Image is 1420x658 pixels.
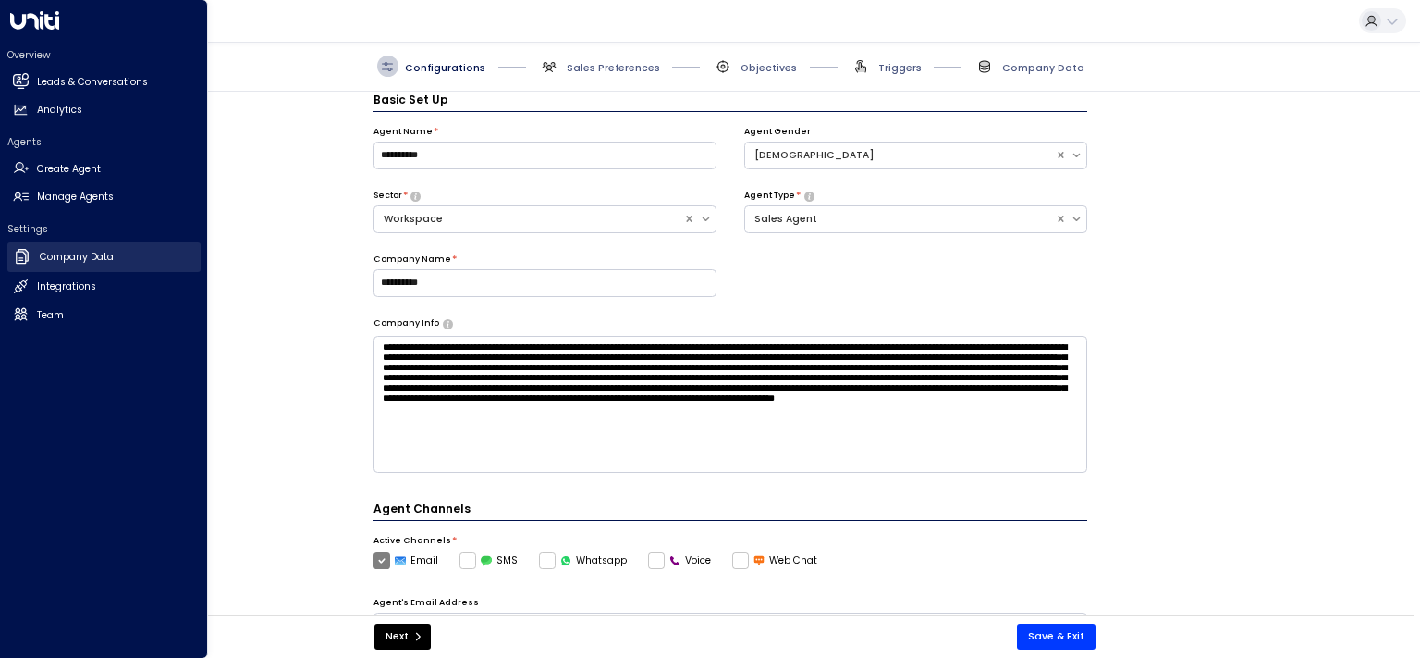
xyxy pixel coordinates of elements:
[374,624,431,650] button: Next
[37,75,148,90] h2: Leads & Conversations
[37,190,114,205] h2: Manage Agents
[7,68,201,95] a: Leads & Conversations
[7,222,201,236] h2: Settings
[373,190,402,203] label: Sector
[373,254,451,267] label: Company Name
[741,61,797,75] span: Objectives
[459,552,519,569] label: SMS
[410,192,421,201] button: Select whether your copilot will handle inquiries directly from leads or from brokers representin...
[373,317,439,330] label: Company Info
[1002,61,1084,75] span: Company Data
[37,308,64,323] h2: Team
[754,212,1046,227] div: Sales Agent
[373,552,439,569] label: Email
[373,501,1088,521] h4: Agent Channels
[37,279,96,294] h2: Integrations
[443,319,453,329] button: Provide a brief overview of your company, including your industry, products or services, and any ...
[7,155,201,182] a: Create Agent
[7,242,201,272] a: Company Data
[648,552,712,569] label: Voice
[40,250,114,265] h2: Company Data
[804,192,814,201] button: Select whether your copilot will handle inquiries directly from leads or from brokers representin...
[373,597,479,610] label: Agent's Email Address
[567,61,660,75] span: Sales Preferences
[37,103,82,118] h2: Analytics
[37,162,101,177] h2: Create Agent
[744,190,795,203] label: Agent Type
[878,61,922,75] span: Triggers
[754,148,1046,163] div: [DEMOGRAPHIC_DATA]
[732,552,818,569] label: Web Chat
[405,61,485,75] span: Configurations
[1017,624,1096,650] button: Save & Exit
[7,184,201,211] a: Manage Agents
[7,48,201,62] h2: Overview
[744,126,811,139] label: Agent Gender
[539,552,628,569] label: Whatsapp
[373,92,1088,112] h3: Basic Set Up
[7,97,201,124] a: Analytics
[7,274,201,301] a: Integrations
[7,135,201,149] h2: Agents
[384,212,675,227] div: Workspace
[373,126,433,139] label: Agent Name
[373,535,451,548] label: Active Channels
[7,302,201,329] a: Team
